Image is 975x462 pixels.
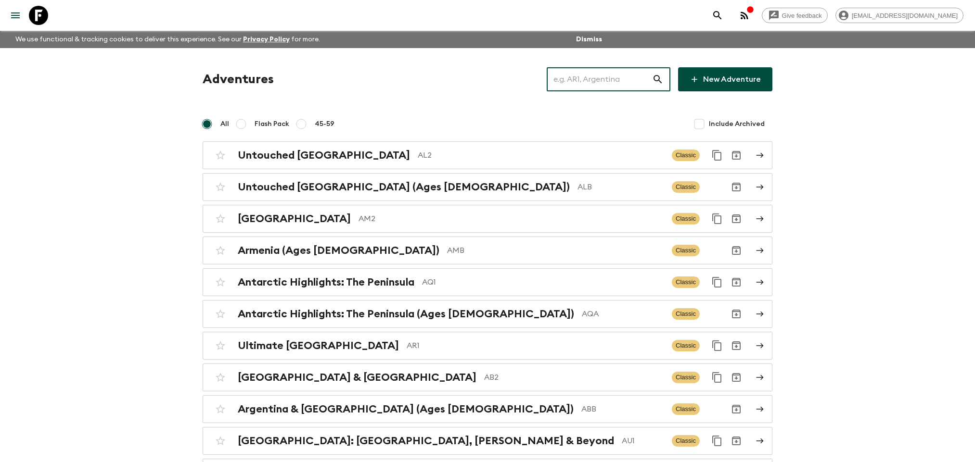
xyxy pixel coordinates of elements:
[238,244,439,257] h2: Armenia (Ages [DEMOGRAPHIC_DATA])
[255,119,289,129] span: Flash Pack
[203,363,772,391] a: [GEOGRAPHIC_DATA] & [GEOGRAPHIC_DATA]AB2ClassicDuplicate for 45-59Archive
[484,372,664,383] p: AB2
[707,336,727,355] button: Duplicate for 45-59
[574,33,604,46] button: Dismiss
[727,368,746,387] button: Archive
[672,308,700,320] span: Classic
[582,308,664,320] p: AQA
[238,371,476,384] h2: [GEOGRAPHIC_DATA] & [GEOGRAPHIC_DATA]
[203,205,772,233] a: [GEOGRAPHIC_DATA]AM2ClassicDuplicate for 45-59Archive
[238,339,399,352] h2: Ultimate [GEOGRAPHIC_DATA]
[422,276,664,288] p: AQ1
[220,119,229,129] span: All
[678,67,772,91] a: New Adventure
[672,150,700,161] span: Classic
[203,268,772,296] a: Antarctic Highlights: The PeninsulaAQ1ClassicDuplicate for 45-59Archive
[581,403,664,415] p: ABB
[727,273,746,292] button: Archive
[547,66,652,93] input: e.g. AR1, Argentina
[762,8,828,23] a: Give feedback
[707,368,727,387] button: Duplicate for 45-59
[243,36,290,43] a: Privacy Policy
[727,400,746,419] button: Archive
[727,336,746,355] button: Archive
[203,300,772,328] a: Antarctic Highlights: The Peninsula (Ages [DEMOGRAPHIC_DATA])AQAClassicArchive
[707,431,727,450] button: Duplicate for 45-59
[672,435,700,447] span: Classic
[238,149,410,162] h2: Untouched [GEOGRAPHIC_DATA]
[12,31,324,48] p: We use functional & tracking cookies to deliver this experience. See our for more.
[203,237,772,264] a: Armenia (Ages [DEMOGRAPHIC_DATA])AMBClassicArchive
[238,308,574,320] h2: Antarctic Highlights: The Peninsula (Ages [DEMOGRAPHIC_DATA])
[315,119,334,129] span: 45-59
[727,304,746,324] button: Archive
[359,213,664,225] p: AM2
[847,12,963,19] span: [EMAIL_ADDRESS][DOMAIN_NAME]
[672,276,700,288] span: Classic
[727,146,746,165] button: Archive
[238,403,574,415] h2: Argentina & [GEOGRAPHIC_DATA] (Ages [DEMOGRAPHIC_DATA])
[709,119,765,129] span: Include Archived
[727,177,746,197] button: Archive
[203,395,772,423] a: Argentina & [GEOGRAPHIC_DATA] (Ages [DEMOGRAPHIC_DATA])ABBClassicArchive
[727,241,746,260] button: Archive
[672,213,700,225] span: Classic
[835,8,963,23] div: [EMAIL_ADDRESS][DOMAIN_NAME]
[418,150,664,161] p: AL2
[238,435,614,447] h2: [GEOGRAPHIC_DATA]: [GEOGRAPHIC_DATA], [PERSON_NAME] & Beyond
[407,340,664,351] p: AR1
[672,372,700,383] span: Classic
[238,181,570,193] h2: Untouched [GEOGRAPHIC_DATA] (Ages [DEMOGRAPHIC_DATA])
[727,209,746,228] button: Archive
[203,427,772,455] a: [GEOGRAPHIC_DATA]: [GEOGRAPHIC_DATA], [PERSON_NAME] & BeyondAU1ClassicDuplicate for 45-59Archive
[203,141,772,169] a: Untouched [GEOGRAPHIC_DATA]AL2ClassicDuplicate for 45-59Archive
[672,181,700,193] span: Classic
[203,173,772,201] a: Untouched [GEOGRAPHIC_DATA] (Ages [DEMOGRAPHIC_DATA])ALBClassicArchive
[622,435,664,447] p: AU1
[203,332,772,360] a: Ultimate [GEOGRAPHIC_DATA]AR1ClassicDuplicate for 45-59Archive
[238,212,351,225] h2: [GEOGRAPHIC_DATA]
[707,209,727,228] button: Duplicate for 45-59
[672,340,700,351] span: Classic
[708,6,727,25] button: search adventures
[203,70,274,89] h1: Adventures
[6,6,25,25] button: menu
[777,12,827,19] span: Give feedback
[238,276,414,288] h2: Antarctic Highlights: The Peninsula
[447,245,664,256] p: AMB
[672,403,700,415] span: Classic
[727,431,746,450] button: Archive
[672,245,700,256] span: Classic
[707,146,727,165] button: Duplicate for 45-59
[577,181,664,193] p: ALB
[707,273,727,292] button: Duplicate for 45-59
